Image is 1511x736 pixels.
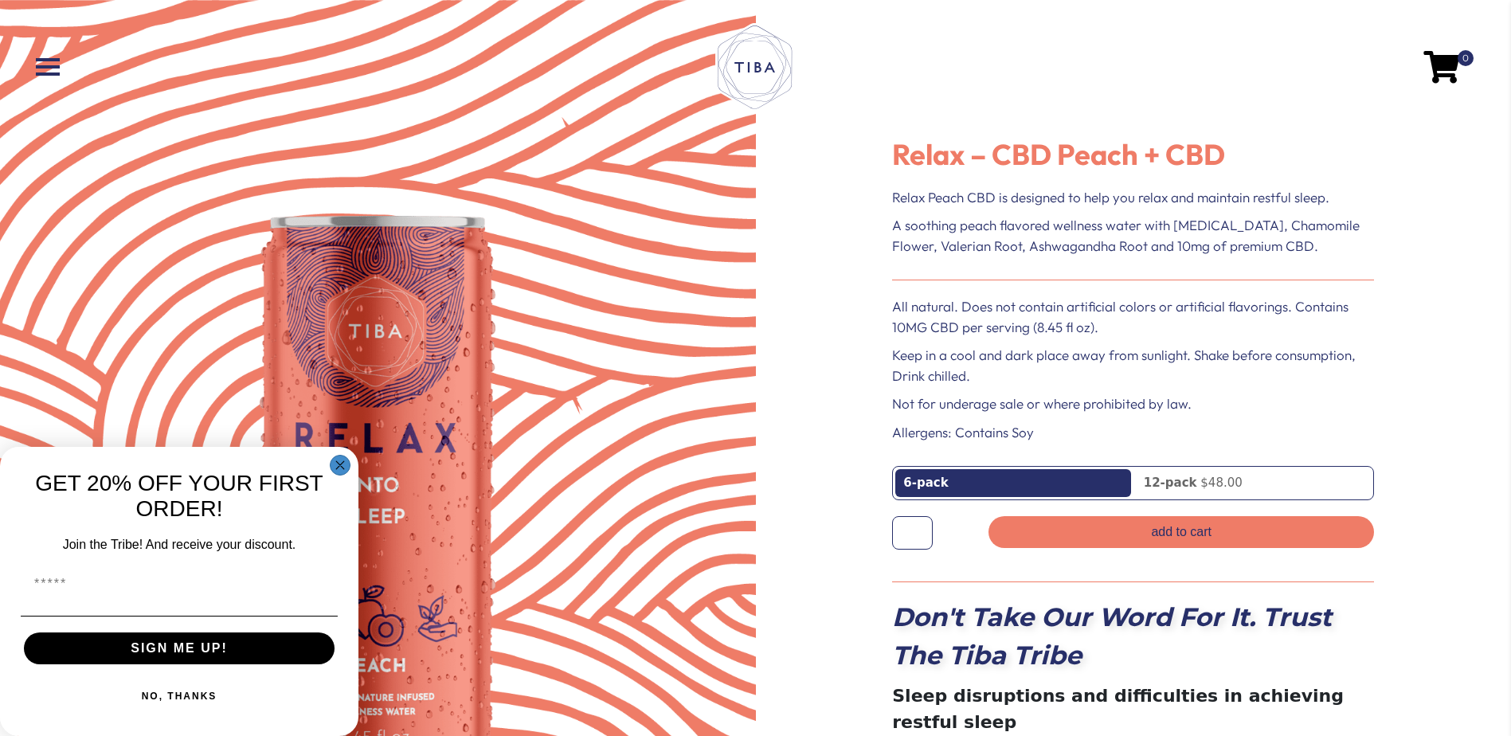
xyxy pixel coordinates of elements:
span: GET 20% OFF YOUR FIRST ORDER! [35,471,323,521]
button: Close dialog [330,455,350,476]
p: A soothing peach flavored wellness water with [MEDICAL_DATA], Chamomile Flower, Valerian Root, As... [892,215,1374,256]
button: NO, THANKS [21,680,338,712]
input: Email [21,568,338,600]
p: Not for underage sale or where prohibited by law. [892,393,1374,414]
span: 0 [1458,50,1474,66]
button: Add to cart [988,516,1374,547]
p: Keep in a cool and dark place away from sunlight. Shake before consumption, Drink chilled. [892,345,1374,386]
strong: Sleep disruptions and difficulties in achieving restful sleep [892,686,1344,732]
a: 0 [1423,62,1459,71]
p: All natural. Does not contain artificial colors or artificial flavorings. Contains 10MG CBD per s... [892,296,1374,337]
input: Product quantity [892,516,933,550]
button: SIGN ME UP! [24,632,335,664]
p: Relax Peach CBD is designed to help you relax and maintain restful sleep. [892,187,1374,208]
strong: Don't Take Our Word For It. Trust The Tiba Tribe [892,601,1332,671]
p: Allergens: Contains Soy [892,422,1374,443]
a: 12-pack [1136,469,1371,497]
a: 6-pack [895,469,1130,497]
span: Join the Tribe! And receive your discount. [63,538,296,551]
span: Relax – CBD Peach + CBD [892,136,1225,172]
